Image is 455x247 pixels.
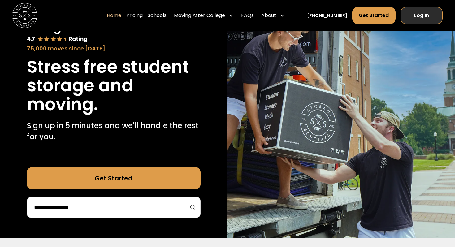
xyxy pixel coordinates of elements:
[148,7,167,24] a: Schools
[126,7,143,24] a: Pricing
[352,7,395,24] a: Get Started
[27,58,201,114] h1: Stress free student storage and moving.
[261,12,276,19] div: About
[27,120,201,142] p: Sign up in 5 minutes and we'll handle the rest for you.
[27,44,201,53] div: 75,000 moves since [DATE]
[259,7,287,24] div: About
[401,7,443,24] a: Log In
[107,7,121,24] a: Home
[12,3,37,28] img: Storage Scholars main logo
[241,7,254,24] a: FAQs
[27,167,201,189] a: Get Started
[174,12,225,19] div: Moving After College
[27,20,88,43] img: Google 4.7 star rating
[307,12,347,19] a: [PHONE_NUMBER]
[12,3,37,28] a: home
[171,7,236,24] div: Moving After College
